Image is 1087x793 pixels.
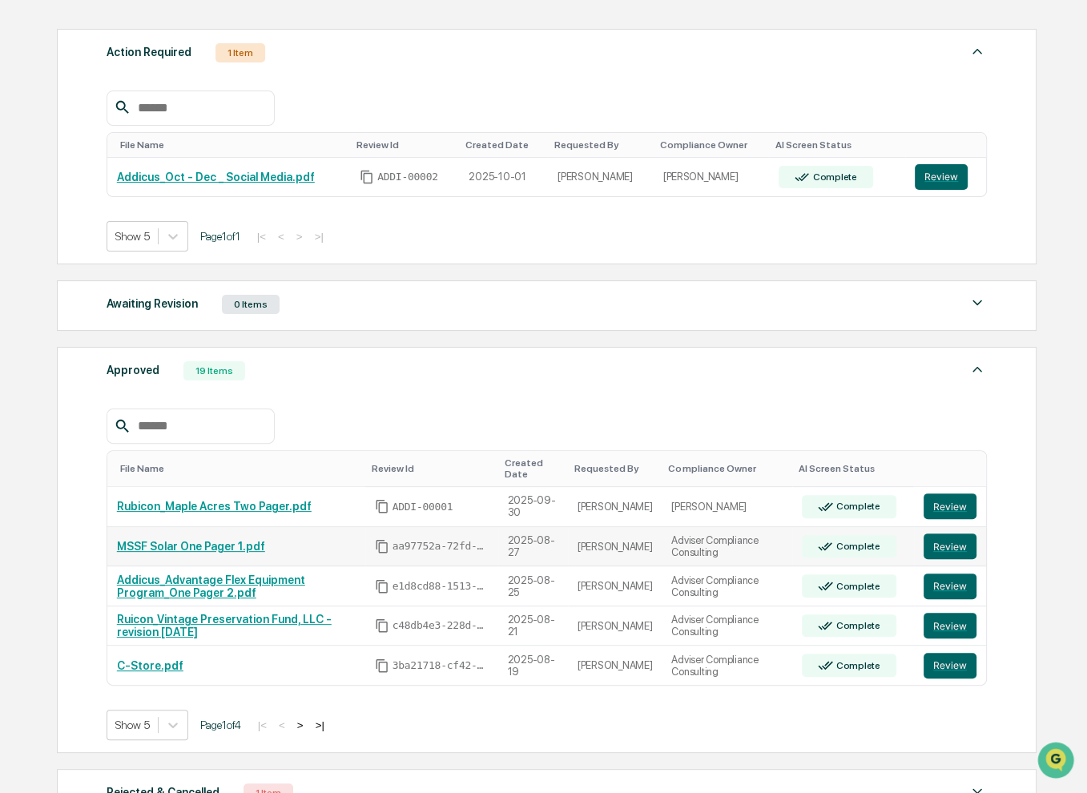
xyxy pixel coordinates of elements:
[120,463,359,474] div: Toggle SortBy
[253,719,272,732] button: |<
[465,139,541,151] div: Toggle SortBy
[393,619,489,632] span: c48db4e3-228d-413f-85c5-abb1a8f2afdd
[117,659,183,672] a: C-Store.pdf
[377,171,438,183] span: ADDI-00002
[133,217,139,230] span: •
[375,658,389,673] span: Copy Id
[110,320,205,349] a: 🗄️Attestations
[120,139,344,151] div: Toggle SortBy
[72,122,263,138] div: Start new chat
[393,540,489,553] span: aa97752a-72fd-403f-a0f1-7c87a7a45a3a
[32,261,45,274] img: 1746055101610-c473b297-6a78-478c-a979-82029cc54cd1
[775,139,899,151] div: Toggle SortBy
[50,217,130,230] span: [PERSON_NAME]
[1036,740,1079,783] iframe: Open customer support
[662,527,792,567] td: Adviser Compliance Consulting
[548,158,654,197] td: [PERSON_NAME]
[142,217,175,230] span: [DATE]
[568,487,662,527] td: [PERSON_NAME]
[72,138,220,151] div: We're available if you need us!
[833,501,880,512] div: Complete
[116,328,129,341] div: 🗄️
[117,500,312,513] a: Rubicon_Maple Acres Two Pager.pdf
[274,719,290,732] button: <
[32,218,45,231] img: 1746055101610-c473b297-6a78-478c-a979-82029cc54cd1
[200,719,241,731] span: Page 1 of 4
[132,327,199,343] span: Attestations
[568,646,662,685] td: [PERSON_NAME]
[968,293,987,312] img: caret
[498,606,568,646] td: 2025-08-21
[32,357,101,373] span: Data Lookup
[272,127,292,146] button: Start new chat
[924,533,976,559] button: Review
[393,580,489,593] span: e1d8cd88-1513-46f0-8219-edf972774b7e
[915,164,968,190] button: Review
[375,579,389,594] span: Copy Id
[799,463,908,474] div: Toggle SortBy
[16,122,45,151] img: 1746055101610-c473b297-6a78-478c-a979-82029cc54cd1
[505,457,562,480] div: Toggle SortBy
[393,659,489,672] span: 3ba21718-cf42-4785-a5f0-23e0a55bf5fd
[668,463,786,474] div: Toggle SortBy
[833,660,880,671] div: Complete
[810,171,857,183] div: Complete
[915,164,976,190] a: Review
[248,174,292,193] button: See all
[924,574,976,599] button: Review
[568,527,662,567] td: [PERSON_NAME]
[375,539,389,553] span: Copy Id
[356,139,453,151] div: Toggle SortBy
[16,202,42,227] img: Jack Rasmussen
[459,158,548,197] td: 2025-10-01
[133,260,139,273] span: •
[273,230,289,244] button: <
[292,230,308,244] button: >
[10,320,110,349] a: 🖐️Preclearance
[215,43,265,62] div: 1 Item
[311,719,329,732] button: >|
[32,327,103,343] span: Preclearance
[833,620,880,631] div: Complete
[918,139,980,151] div: Toggle SortBy
[34,122,62,151] img: 8933085812038_c878075ebb4cc5468115_72.jpg
[498,566,568,606] td: 2025-08-25
[662,646,792,685] td: Adviser Compliance Consulting
[107,293,198,314] div: Awaiting Revision
[927,463,980,474] div: Toggle SortBy
[142,260,175,273] span: [DATE]
[662,566,792,606] td: Adviser Compliance Consulting
[117,540,265,553] a: MSSF Solar One Pager 1.pdf
[554,139,647,151] div: Toggle SortBy
[662,606,792,646] td: Adviser Compliance Consulting
[117,613,332,638] a: Ruicon_Vintage Preservation Fund, LLC - revision [DATE]
[924,613,976,638] button: Review
[117,171,315,183] a: Addicus_Oct - Dec _ Social Media.pdf
[568,566,662,606] td: [PERSON_NAME]
[924,493,976,519] button: Review
[10,351,107,380] a: 🔎Data Lookup
[113,396,194,409] a: Powered byPylon
[292,719,308,732] button: >
[107,360,159,380] div: Approved
[833,541,880,552] div: Complete
[200,230,240,243] span: Page 1 of 1
[924,653,976,678] button: Review
[375,618,389,633] span: Copy Id
[968,360,987,379] img: caret
[50,260,130,273] span: [PERSON_NAME]
[310,230,328,244] button: >|
[393,501,453,513] span: ADDI-00001
[568,606,662,646] td: [PERSON_NAME]
[498,527,568,567] td: 2025-08-27
[107,42,191,62] div: Action Required
[662,487,792,527] td: [PERSON_NAME]
[16,359,29,372] div: 🔎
